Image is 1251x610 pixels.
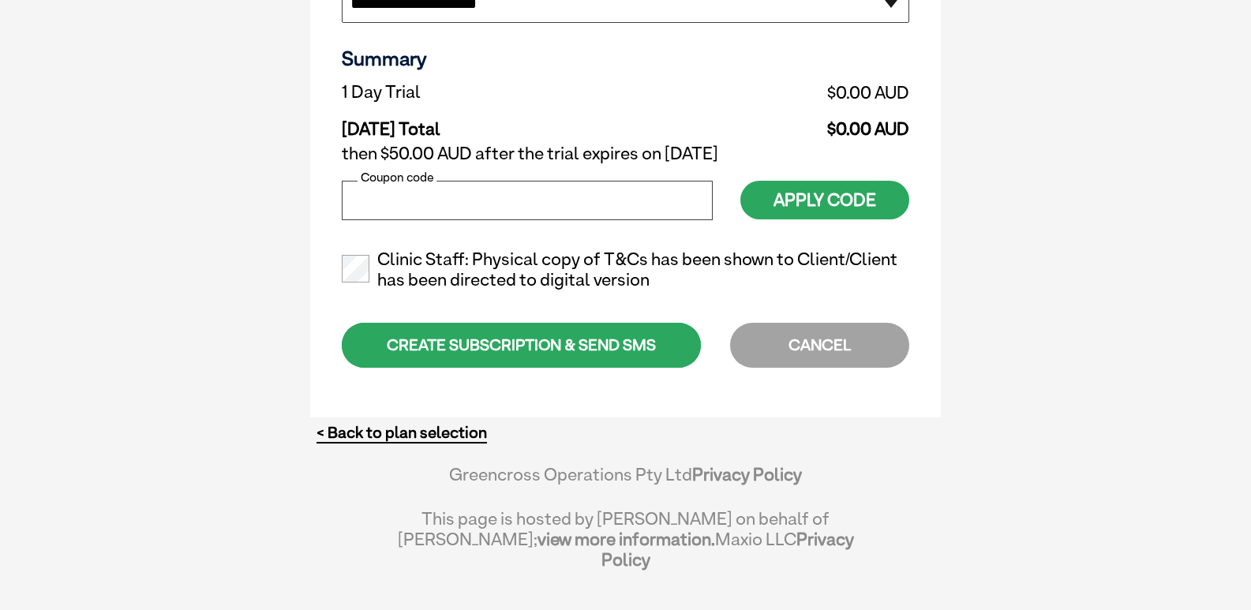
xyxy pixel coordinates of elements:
[342,249,909,290] label: Clinic Staff: Physical copy of T&Cs has been shown to Client/Client has been directed to digital ...
[730,323,909,368] div: CANCEL
[601,529,854,570] a: Privacy Policy
[316,423,487,443] a: < Back to plan selection
[342,78,650,107] td: 1 Day Trial
[342,47,909,70] h3: Summary
[692,464,802,485] a: Privacy Policy
[537,529,715,549] a: view more information.
[342,323,701,368] div: CREATE SUBSCRIPTION & SEND SMS
[397,464,854,500] div: Greencross Operations Pty Ltd
[650,78,909,107] td: $0.00 AUD
[342,255,369,283] input: Clinic Staff: Physical copy of T&Cs has been shown to Client/Client has been directed to digital ...
[358,170,436,185] label: Coupon code
[740,181,909,219] button: Apply Code
[650,107,909,140] td: $0.00 AUD
[397,500,854,570] div: This page is hosted by [PERSON_NAME] on behalf of [PERSON_NAME]; Maxio LLC
[342,140,909,168] td: then $50.00 AUD after the trial expires on [DATE]
[342,107,650,140] td: [DATE] Total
